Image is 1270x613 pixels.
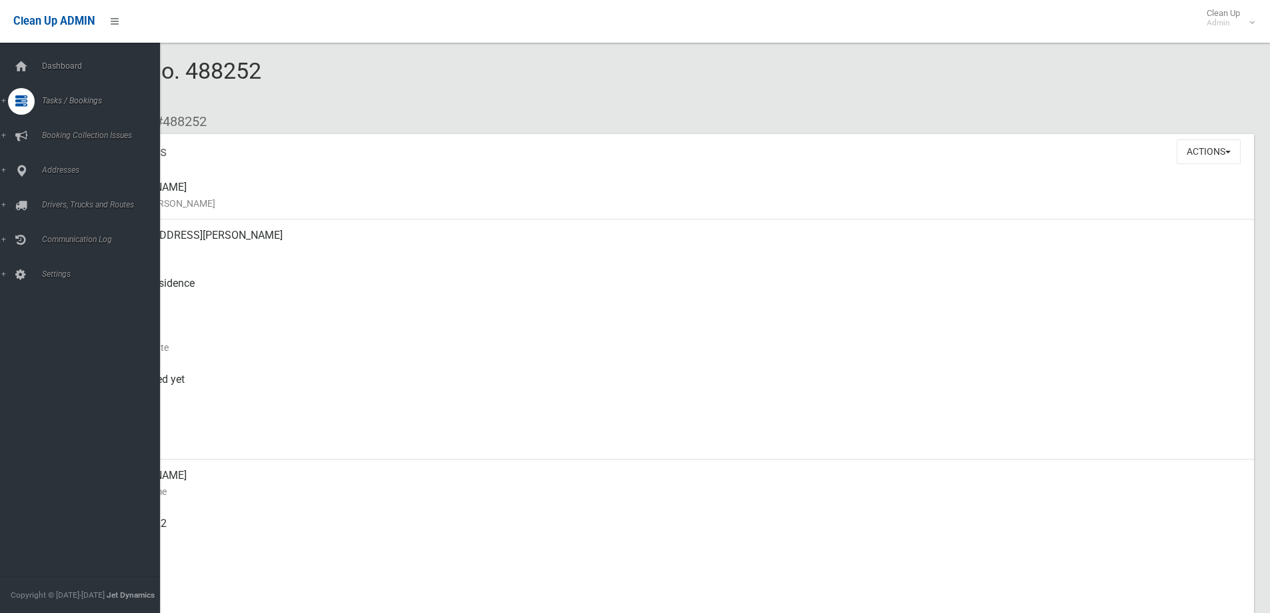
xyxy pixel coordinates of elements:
[107,508,1243,556] div: 0435903122
[107,412,1243,460] div: [DATE]
[38,235,170,244] span: Communication Log
[107,580,1243,596] small: Landline
[107,171,1243,219] div: [PERSON_NAME]
[38,165,170,175] span: Addresses
[107,243,1243,259] small: Address
[1200,8,1253,28] span: Clean Up
[107,532,1243,548] small: Mobile
[107,484,1243,500] small: Contact Name
[107,195,1243,211] small: Name of [PERSON_NAME]
[107,340,1243,356] small: Collection Date
[1177,139,1241,164] button: Actions
[107,219,1243,267] div: [STREET_ADDRESS][PERSON_NAME]
[107,316,1243,364] div: [DATE]
[145,109,207,134] li: #488252
[59,57,261,109] span: Booking No. 488252
[13,15,95,27] span: Clean Up ADMIN
[107,388,1243,404] small: Collected At
[38,131,170,140] span: Booking Collection Issues
[11,590,105,600] span: Copyright © [DATE]-[DATE]
[38,269,170,279] span: Settings
[107,364,1243,412] div: Not collected yet
[107,436,1243,452] small: Zone
[1207,18,1240,28] small: Admin
[107,556,1243,604] div: None given
[38,96,170,105] span: Tasks / Bookings
[107,460,1243,508] div: [PERSON_NAME]
[38,200,170,209] span: Drivers, Trucks and Routes
[107,291,1243,308] small: Pickup Point
[38,61,170,71] span: Dashboard
[107,590,155,600] strong: Jet Dynamics
[107,267,1243,316] div: Front of Residence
